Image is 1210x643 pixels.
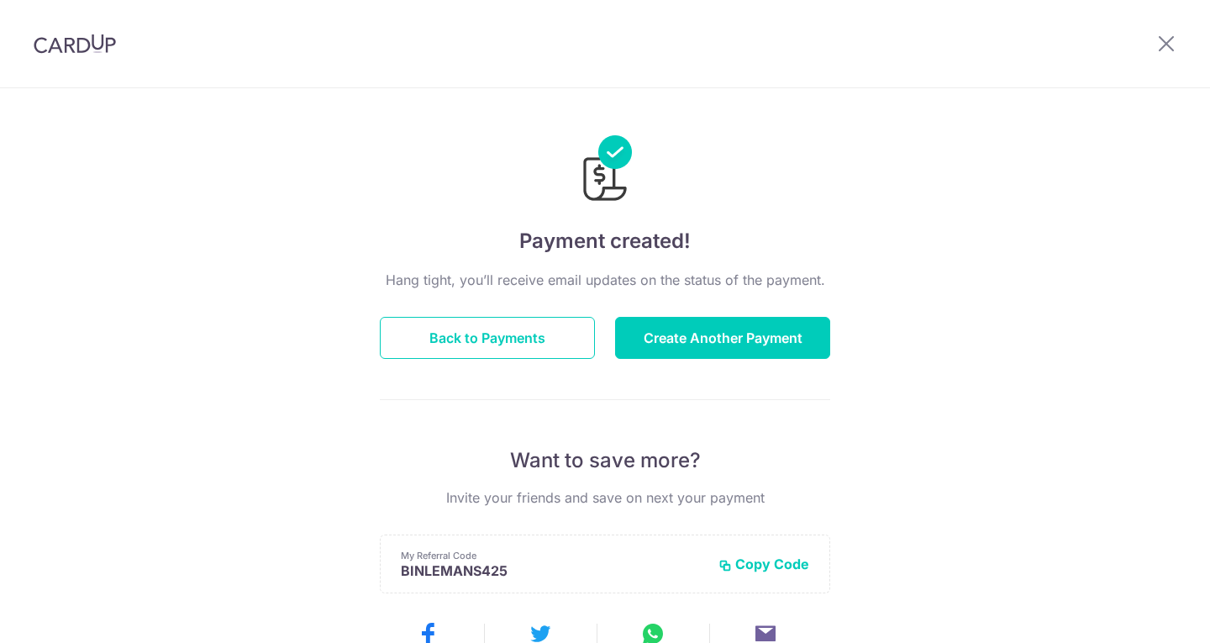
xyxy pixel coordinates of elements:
[380,270,830,290] p: Hang tight, you’ll receive email updates on the status of the payment.
[578,135,632,206] img: Payments
[34,34,116,54] img: CardUp
[401,549,705,562] p: My Referral Code
[380,317,595,359] button: Back to Payments
[401,562,705,579] p: BINLEMANS425
[380,488,830,508] p: Invite your friends and save on next your payment
[380,447,830,474] p: Want to save more?
[380,226,830,256] h4: Payment created!
[718,556,809,572] button: Copy Code
[615,317,830,359] button: Create Another Payment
